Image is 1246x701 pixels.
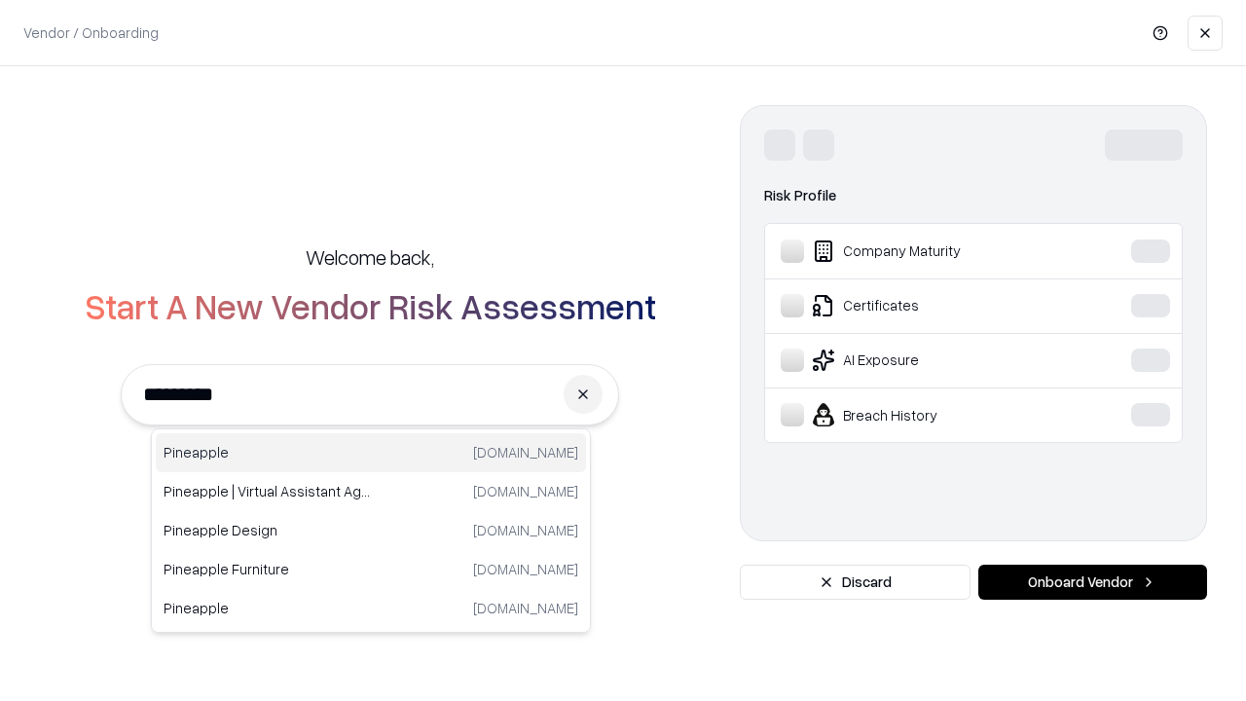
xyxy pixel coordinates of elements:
[473,442,578,462] p: [DOMAIN_NAME]
[23,22,159,43] p: Vendor / Onboarding
[151,428,591,633] div: Suggestions
[85,286,656,325] h2: Start A New Vendor Risk Assessment
[740,565,971,600] button: Discard
[781,403,1072,426] div: Breach History
[473,598,578,618] p: [DOMAIN_NAME]
[473,520,578,540] p: [DOMAIN_NAME]
[164,598,371,618] p: Pineapple
[473,481,578,501] p: [DOMAIN_NAME]
[781,349,1072,372] div: AI Exposure
[978,565,1207,600] button: Onboard Vendor
[164,520,371,540] p: Pineapple Design
[306,243,434,271] h5: Welcome back,
[781,240,1072,263] div: Company Maturity
[764,184,1183,207] div: Risk Profile
[473,559,578,579] p: [DOMAIN_NAME]
[164,481,371,501] p: Pineapple | Virtual Assistant Agency
[781,294,1072,317] div: Certificates
[164,442,371,462] p: Pineapple
[164,559,371,579] p: Pineapple Furniture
